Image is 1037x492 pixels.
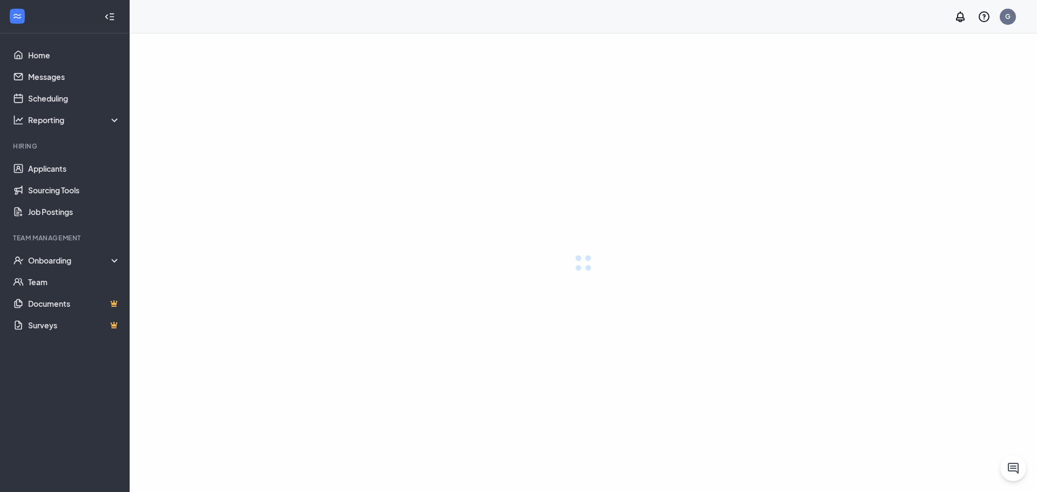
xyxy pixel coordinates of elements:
[1007,462,1020,475] svg: ChatActive
[1005,12,1011,21] div: G
[28,201,120,223] a: Job Postings
[12,11,23,22] svg: WorkstreamLogo
[28,179,120,201] a: Sourcing Tools
[13,255,24,266] svg: UserCheck
[978,10,991,23] svg: QuestionInfo
[104,11,115,22] svg: Collapse
[28,87,120,109] a: Scheduling
[28,271,120,293] a: Team
[28,314,120,336] a: SurveysCrown
[954,10,967,23] svg: Notifications
[28,255,121,266] div: Onboarding
[28,293,120,314] a: DocumentsCrown
[28,158,120,179] a: Applicants
[28,66,120,87] a: Messages
[28,44,120,66] a: Home
[13,233,118,242] div: Team Management
[1000,455,1026,481] button: ChatActive
[28,114,121,125] div: Reporting
[13,141,118,151] div: Hiring
[13,114,24,125] svg: Analysis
